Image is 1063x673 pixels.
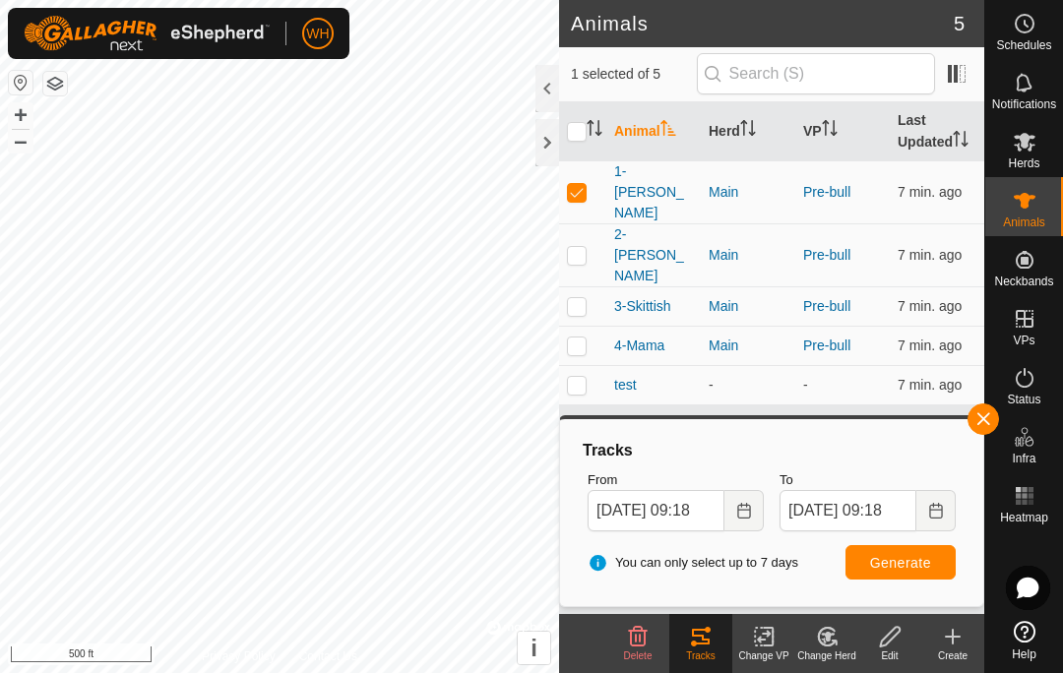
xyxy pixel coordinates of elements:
[1012,648,1036,660] span: Help
[992,98,1056,110] span: Notifications
[588,470,764,490] label: From
[9,103,32,127] button: +
[709,296,787,317] div: Main
[24,16,270,51] img: Gallagher Logo
[709,375,787,396] div: -
[606,102,701,161] th: Animal
[614,336,664,356] span: 4-Mama
[697,53,935,94] input: Search (S)
[1007,394,1040,405] span: Status
[1003,216,1045,228] span: Animals
[1008,157,1039,169] span: Herds
[518,632,550,664] button: i
[921,648,984,663] div: Create
[845,545,956,580] button: Generate
[996,39,1051,51] span: Schedules
[803,337,850,353] a: Pre-bull
[202,647,276,665] a: Privacy Policy
[803,247,850,263] a: Pre-bull
[1013,335,1034,346] span: VPs
[614,224,693,286] span: 2-[PERSON_NAME]
[916,490,956,531] button: Choose Date
[614,296,671,317] span: 3-Skittish
[732,648,795,663] div: Change VP
[299,647,357,665] a: Contact Us
[803,377,808,393] app-display-virtual-paddock-transition: -
[588,553,798,573] span: You can only select up to 7 days
[587,123,602,139] p-sorticon: Activate to sort
[985,613,1063,668] a: Help
[571,12,954,35] h2: Animals
[740,123,756,139] p-sorticon: Activate to sort
[780,470,956,490] label: To
[660,123,676,139] p-sorticon: Activate to sort
[624,650,653,661] span: Delete
[795,102,890,161] th: VP
[898,184,962,200] span: Aug 22, 2025 at 9:11 AM
[614,375,637,396] span: test
[898,247,962,263] span: Aug 22, 2025 at 9:11 AM
[9,71,32,94] button: Reset Map
[1012,453,1035,464] span: Infra
[709,182,787,203] div: Main
[701,102,795,161] th: Herd
[669,648,732,663] div: Tracks
[724,490,764,531] button: Choose Date
[614,161,693,223] span: 1-[PERSON_NAME]
[858,648,921,663] div: Edit
[803,184,850,200] a: Pre-bull
[890,102,984,161] th: Last Updated
[898,337,962,353] span: Aug 22, 2025 at 9:11 AM
[870,555,931,571] span: Generate
[531,635,537,661] span: i
[795,648,858,663] div: Change Herd
[898,377,962,393] span: Aug 22, 2025 at 9:11 AM
[898,298,962,314] span: Aug 22, 2025 at 9:11 AM
[954,9,965,38] span: 5
[953,134,969,150] p-sorticon: Activate to sort
[571,64,697,85] span: 1 selected of 5
[709,336,787,356] div: Main
[1000,512,1048,523] span: Heatmap
[803,298,850,314] a: Pre-bull
[822,123,838,139] p-sorticon: Activate to sort
[306,24,329,44] span: WH
[709,245,787,266] div: Main
[580,439,964,462] div: Tracks
[43,72,67,95] button: Map Layers
[994,275,1053,287] span: Neckbands
[9,129,32,153] button: –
